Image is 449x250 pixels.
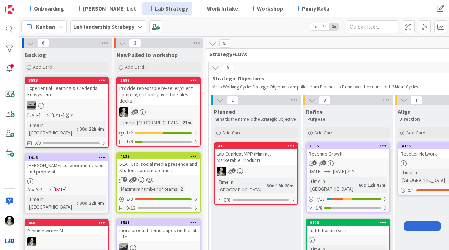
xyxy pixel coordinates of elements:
div: 4191 [215,143,297,149]
span: [DATE] [333,168,346,175]
div: 1916[PERSON_NAME] collaboration vision and proposal [25,154,108,176]
span: 3 [129,39,141,47]
img: WS [217,167,226,176]
span: : [264,182,265,190]
span: Refine [306,108,323,115]
span: 3 [319,96,330,104]
a: Lab Strategy [142,2,192,15]
span: 3 [132,177,137,182]
div: 4191Lab ConNext MPP (Minimal Marketable Product) [215,143,297,165]
div: Lab ConNext MPP (Minimal Marketable Product) [215,149,297,165]
span: [DATE] [27,112,40,119]
div: 4190 [310,220,389,225]
div: 1581 [117,219,200,226]
span: NewPulled to workshop [116,51,178,58]
strong: Direction [399,116,420,122]
span: : [177,185,179,193]
img: Visit kanbanzone.com [5,5,14,14]
i: Not Set [27,186,42,192]
div: Time in [GEOGRAPHIC_DATA] [27,195,77,211]
div: 4190 [307,219,389,226]
span: Add Card... [406,130,429,136]
div: 3583 [28,78,108,83]
span: : [356,181,357,189]
span: 2 / 3 [126,196,133,203]
span: 1 / 2 [126,129,133,137]
div: 30d 18h 28m [265,182,295,190]
span: 6 [37,39,49,47]
span: Lab Strategy [155,4,188,13]
span: : [77,199,78,207]
div: Time in [GEOGRAPHIC_DATA] [27,121,77,137]
div: 1665Revenue Growth [307,143,389,158]
a: Onboarding [21,2,68,15]
b: Lab leadership Strategy [73,23,134,30]
span: Add Card... [222,130,245,136]
a: [PERSON_NAME] List [71,2,140,15]
span: : [448,172,449,180]
div: 4190Institutional reach [307,219,389,235]
div: Maximum number of teams [119,185,177,193]
span: Add Card... [125,64,147,70]
div: 3689 [117,77,200,84]
span: 1x [310,23,320,30]
div: L-EAF Lab: social media presence and Student content creation [117,159,200,175]
div: more product demo pages on the lab site [117,226,200,241]
p: is the name is the Strategic Objective. [215,117,297,122]
span: 6 [123,177,127,182]
a: 4191Lab ConNext MPP (Minimal Marketable Product)WSTime in [GEOGRAPHIC_DATA]:30d 18h 28m0/8 [214,142,298,205]
span: 7 / 13 [316,196,325,203]
a: 3689Provide repeatable re-seller/client company/schools/Investor sales decksWSTime in [GEOGRAPHIC... [116,77,201,147]
div: 60d 12h 47m [357,181,387,189]
div: Provide repeatable re-seller/client company/schools/Investor sales decks [117,84,200,105]
img: jB [27,101,36,110]
img: WS [5,216,14,226]
span: 1 [227,96,239,104]
span: [DATE] [54,186,67,193]
div: [PERSON_NAME] collaboration vision and proposal [25,161,108,176]
div: Time in [GEOGRAPHIC_DATA] [401,169,448,184]
span: Add Card... [314,130,337,136]
div: 460 [25,220,108,226]
div: 4191 [218,144,297,149]
div: Institutional reach [307,226,389,235]
span: Backlog [25,51,46,58]
a: 3583Experiential‑Learning & Credential EcosystemjB[DATE][DATE]YTime in [GEOGRAPHIC_DATA]:30d 22h ... [25,77,109,148]
div: Time in [GEOGRAPHIC_DATA] [309,177,356,193]
span: Planned [214,108,235,115]
div: 30d 22h 4m [78,125,106,133]
div: 2/3 [117,195,200,204]
div: 1916 [25,154,108,161]
div: 3689 [120,78,200,83]
div: Y [352,168,354,175]
span: Pinny Kata [302,4,329,13]
a: 4139L-EAF Lab: social media presence and Student content creationMaximum number of teams:22/30/13 [116,152,201,213]
span: 1 [410,96,422,104]
a: Workshop [244,2,287,15]
div: 4139L-EAF Lab: social media presence and Student content creation [117,153,200,175]
span: 1/8 [316,204,322,212]
div: Y [71,112,73,119]
span: 0 / 1 [408,187,414,194]
span: Onboarding [34,4,64,13]
div: 21m [181,119,193,126]
img: WS [119,107,128,117]
div: Time in [GEOGRAPHIC_DATA] [217,178,264,193]
a: 1665Revenue Growth[DATE][DATE]YTime in [GEOGRAPHIC_DATA]:60d 12h 47m7/131/8 [306,142,390,213]
div: 1916 [28,155,108,160]
a: Work Intake [194,2,242,15]
span: Workshop [257,4,283,13]
div: 4139 [117,153,200,159]
div: Resume writer AI [25,226,108,235]
div: 460 [28,221,108,225]
div: 3583 [25,77,108,84]
span: 5 [222,64,234,72]
div: 1665 [307,143,389,149]
span: : [180,119,181,126]
span: Kanban [36,22,55,31]
span: [DATE] [309,168,322,175]
div: 30d 22h 4m [78,199,106,207]
span: 2x [320,23,329,30]
a: 1916[PERSON_NAME] collaboration vision and proposalNot Set[DATE]Time in [GEOGRAPHIC_DATA]:30d 22h 4m [25,154,109,213]
div: 1581 [120,220,200,225]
